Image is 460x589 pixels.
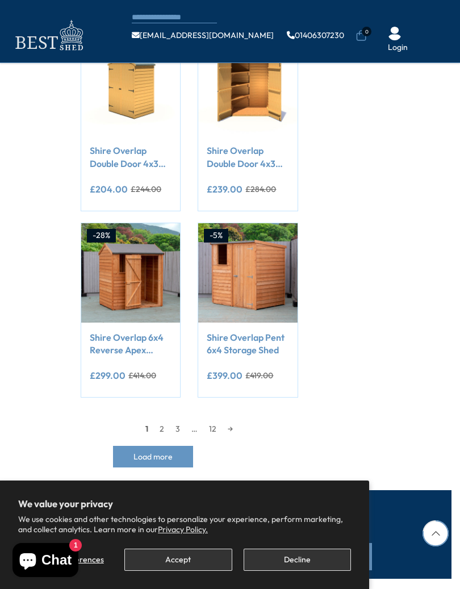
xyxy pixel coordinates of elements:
a: Shire Overlap Pent 6x4 Storage Shed [207,331,288,357]
img: User Icon [388,27,402,40]
ins: £399.00 [207,371,242,380]
img: Shire Overlap 6x4 Reverse Apex Storage Shed - Best Shed [81,223,180,322]
a: 3 [170,420,186,437]
a: 01406307230 [287,31,344,39]
img: Shire Overlap Double Door 4x3 Storage Shed - Best Shed [81,37,180,136]
del: £414.00 [128,371,156,379]
div: -5% [204,229,228,243]
span: 0 [362,27,371,36]
inbox-online-store-chat: Shopify online store chat [9,543,82,580]
img: logo [9,17,88,54]
p: We use cookies and other technologies to personalize your experience, perform marketing, and coll... [18,514,351,534]
del: £284.00 [245,185,276,193]
a: → [222,420,239,437]
a: 0 [356,30,367,41]
button: Accept [124,549,232,571]
a: Shire Overlap Double Door 4x3 Storage Shed [90,144,172,170]
a: Shire Overlap Double Door 4x3 with Shelves Storage Shed [207,144,288,170]
h2: We value your privacy [18,499,351,509]
a: Login [388,42,408,53]
del: £244.00 [131,185,161,193]
span: … [186,420,203,437]
div: -28% [87,229,116,243]
span: 1 [140,420,154,437]
a: [EMAIL_ADDRESS][DOMAIN_NAME] [132,31,274,39]
a: 12 [203,420,222,437]
ins: £299.00 [90,371,126,380]
img: Shire Overlap Pent 6x4 Storage Shed - Best Shed [198,223,297,322]
span: Load more [133,453,173,461]
a: Shire Overlap 6x4 Reverse Apex Storage Shed [90,331,172,357]
button: Decline [244,549,351,571]
ins: £239.00 [207,185,242,194]
ins: £204.00 [90,185,128,194]
button: Load more [113,446,193,467]
a: Privacy Policy. [158,524,208,534]
del: £419.00 [245,371,273,379]
img: Shire Overlap Double Door 4x3 with Shelves Storage Shed - Best Shed [198,37,297,136]
a: 2 [154,420,170,437]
